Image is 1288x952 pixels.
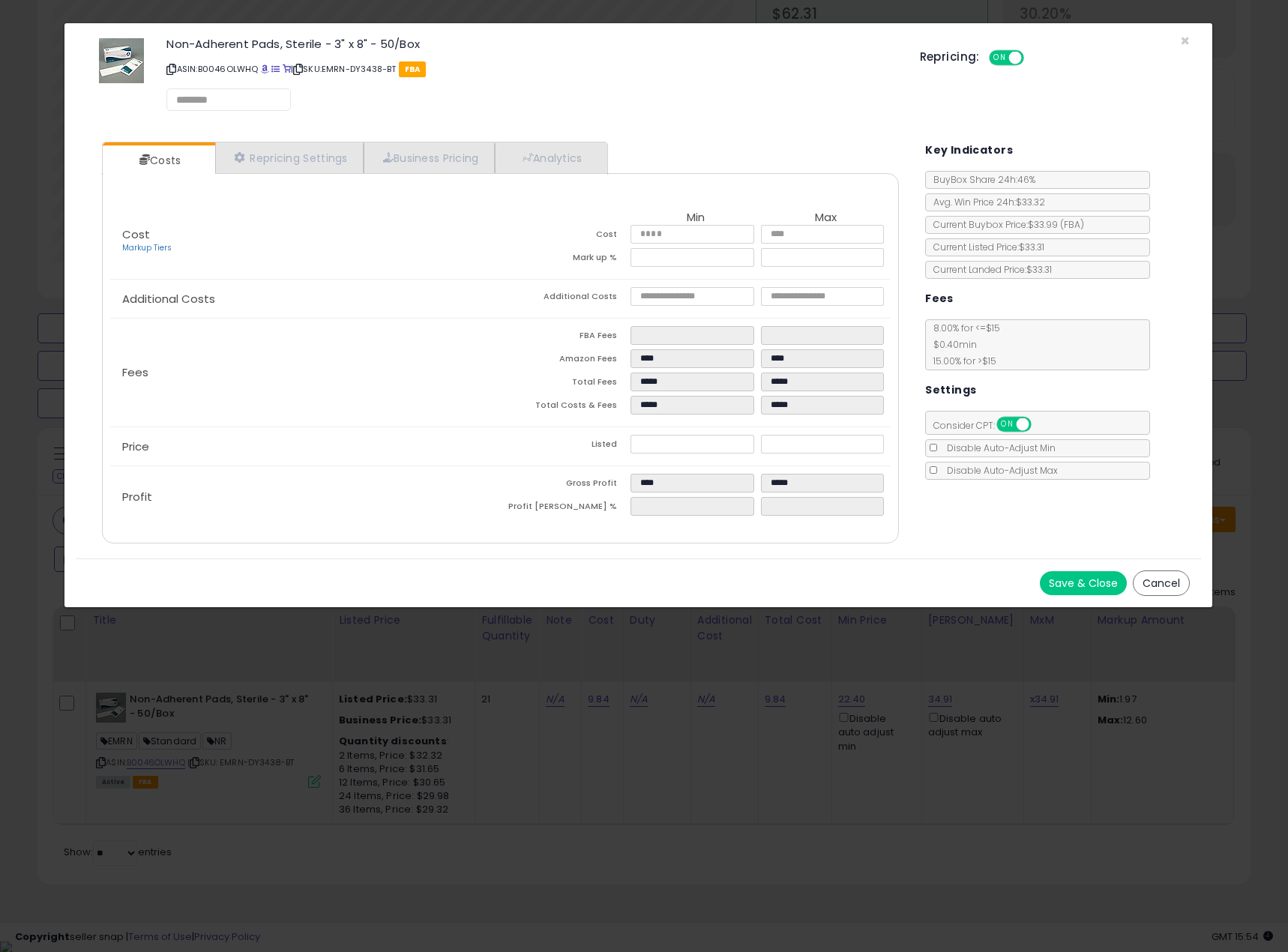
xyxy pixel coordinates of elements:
td: Mark up % [501,248,631,271]
span: ( FBA ) [1060,218,1084,231]
p: Profit [110,491,501,503]
td: Profit [PERSON_NAME] % [501,497,631,520]
p: Cost [110,229,501,254]
p: Additional Costs [110,293,501,305]
td: Total Costs & Fees [501,396,631,419]
h5: Key Indicators [925,141,1013,160]
span: Current Landed Price: $33.31 [926,263,1052,276]
span: Current Buybox Price: [926,218,1084,231]
span: Avg. Win Price 24h: $33.32 [926,196,1045,208]
span: Disable Auto-Adjust Max [939,464,1058,477]
th: Min [631,211,761,225]
span: × [1180,30,1190,52]
button: Save & Close [1040,571,1127,595]
p: ASIN: B0046OLWHQ | SKU: EMRN-DY3438-BT [166,57,897,81]
td: Listed [501,435,631,458]
a: Markup Tiers [122,242,172,253]
td: FBA Fees [501,326,631,349]
a: Business Pricing [364,142,495,173]
span: Disable Auto-Adjust Min [939,442,1056,454]
span: 8.00 % for <= $15 [926,322,1000,367]
h5: Repricing: [920,51,980,63]
a: All offer listings [271,63,280,75]
h3: Non-Adherent Pads, Sterile - 3" x 8" - 50/Box [166,38,897,49]
h5: Fees [925,289,954,308]
a: Analytics [495,142,606,173]
p: Fees [110,367,501,379]
span: Consider CPT: [926,419,1051,432]
span: OFF [1029,418,1053,431]
span: ON [998,418,1017,431]
span: Current Listed Price: $33.31 [926,241,1044,253]
span: 15.00 % for > $15 [926,355,996,367]
span: $0.40 min [926,338,977,351]
span: $33.99 [1028,218,1084,231]
span: ON [990,52,1009,64]
span: FBA [399,61,427,77]
td: Additional Costs [501,287,631,310]
td: Gross Profit [501,474,631,497]
span: BuyBox Share 24h: 46% [926,173,1035,186]
img: 51NyJmpm6TL._SL60_.jpg [99,38,144,83]
td: Cost [501,225,631,248]
button: Cancel [1133,570,1190,596]
a: Costs [103,145,214,175]
p: Price [110,441,501,453]
td: Total Fees [501,373,631,396]
td: Amazon Fees [501,349,631,373]
th: Max [761,211,891,225]
a: Repricing Settings [215,142,364,173]
a: Your listing only [283,63,291,75]
a: BuyBox page [261,63,269,75]
span: OFF [1021,52,1045,64]
h5: Settings [925,381,976,400]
